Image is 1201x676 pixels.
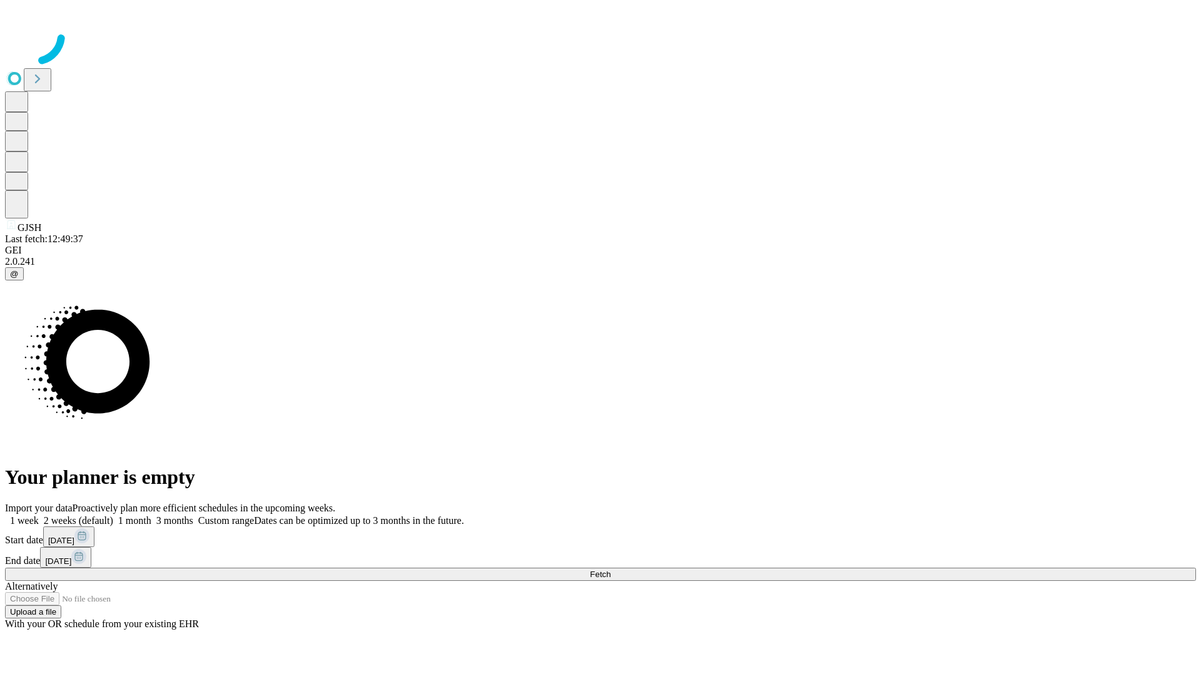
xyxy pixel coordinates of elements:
[198,515,254,526] span: Custom range
[18,222,41,233] span: GJSH
[5,568,1196,581] button: Fetch
[10,269,19,279] span: @
[590,570,611,579] span: Fetch
[10,515,39,526] span: 1 week
[5,526,1196,547] div: Start date
[156,515,193,526] span: 3 months
[5,466,1196,489] h1: Your planner is empty
[5,581,58,591] span: Alternatively
[44,515,113,526] span: 2 weeks (default)
[5,256,1196,267] div: 2.0.241
[5,233,83,244] span: Last fetch: 12:49:37
[5,267,24,280] button: @
[5,618,199,629] span: With your OR schedule from your existing EHR
[5,605,61,618] button: Upload a file
[254,515,464,526] span: Dates can be optimized up to 3 months in the future.
[118,515,151,526] span: 1 month
[5,547,1196,568] div: End date
[45,556,71,566] span: [DATE]
[73,503,335,513] span: Proactively plan more efficient schedules in the upcoming weeks.
[5,245,1196,256] div: GEI
[43,526,94,547] button: [DATE]
[40,547,91,568] button: [DATE]
[5,503,73,513] span: Import your data
[48,536,74,545] span: [DATE]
